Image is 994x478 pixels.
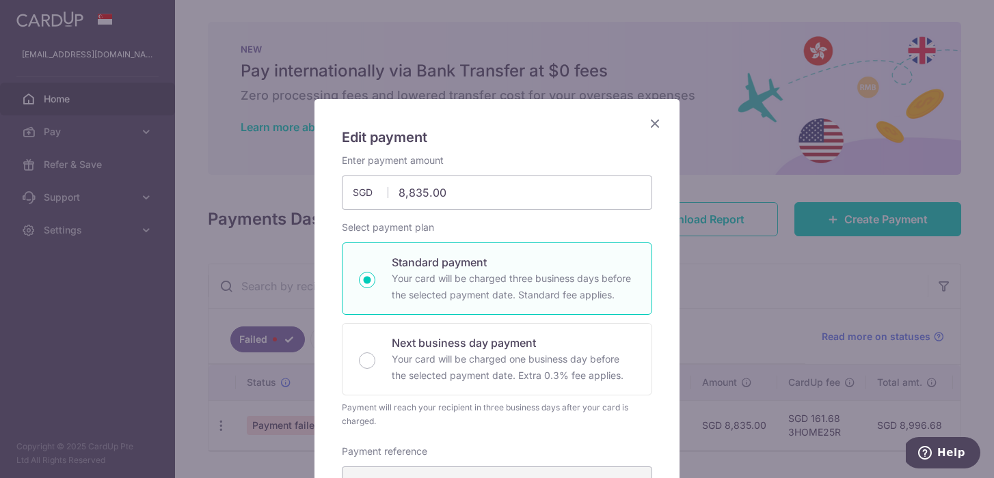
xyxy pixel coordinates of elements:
p: Your card will be charged three business days before the selected payment date. Standard fee appl... [392,270,635,303]
button: Close [647,115,663,132]
p: Next business day payment [392,335,635,351]
p: Standard payment [392,254,635,270]
label: Payment reference [342,445,427,458]
label: Enter payment amount [342,154,444,167]
span: SGD [353,186,388,199]
div: Payment will reach your recipient in three business days after your card is charged. [342,401,652,428]
label: Select payment plan [342,221,434,234]
input: 0.00 [342,175,652,210]
h5: Edit payment [342,126,652,148]
p: Your card will be charged one business day before the selected payment date. Extra 0.3% fee applies. [392,351,635,384]
iframe: Opens a widget where you can find more information [906,437,980,471]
